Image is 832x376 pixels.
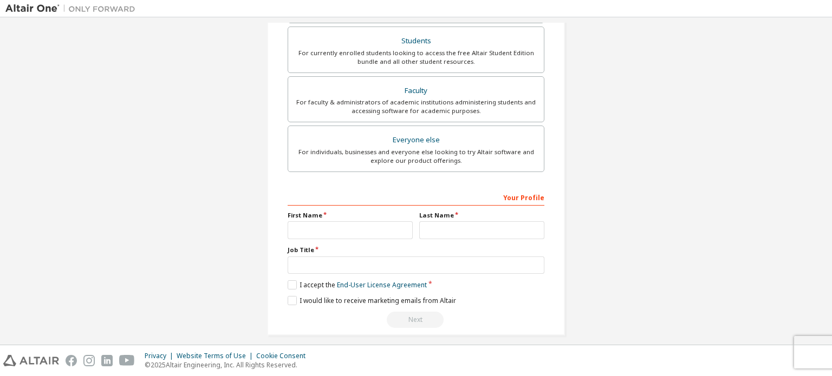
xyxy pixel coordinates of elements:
img: youtube.svg [119,355,135,366]
div: For faculty & administrators of academic institutions administering students and accessing softwa... [295,98,537,115]
div: Students [295,34,537,49]
div: Privacy [145,352,177,360]
div: Your Profile [288,188,544,206]
img: instagram.svg [83,355,95,366]
div: Website Terms of Use [177,352,256,360]
label: Job Title [288,246,544,254]
label: I would like to receive marketing emails from Altair [288,296,456,305]
div: Read and acccept EULA to continue [288,312,544,328]
div: Cookie Consent [256,352,312,360]
div: For currently enrolled students looking to access the free Altair Student Edition bundle and all ... [295,49,537,66]
div: Faculty [295,83,537,98]
div: For individuals, businesses and everyone else looking to try Altair software and explore our prod... [295,148,537,165]
label: I accept the [288,280,427,289]
p: © 2025 Altair Engineering, Inc. All Rights Reserved. [145,360,312,370]
img: linkedin.svg [101,355,113,366]
a: End-User License Agreement [337,280,427,289]
img: facebook.svg [66,355,77,366]
label: First Name [288,211,413,220]
img: Altair One [5,3,141,14]
label: Last Name [419,211,544,220]
div: Everyone else [295,133,537,148]
img: altair_logo.svg [3,355,59,366]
